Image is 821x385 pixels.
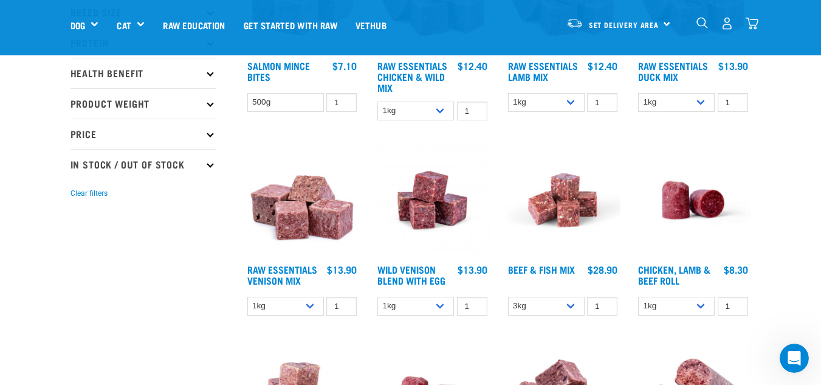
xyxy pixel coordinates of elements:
input: 1 [587,297,617,316]
div: $7.10 [332,60,357,71]
a: Cat [117,18,131,32]
div: $12.40 [588,60,617,71]
button: Clear filters [70,188,108,199]
p: In Stock / Out Of Stock [70,149,216,179]
div: $12.40 [458,60,487,71]
input: 1 [718,297,748,316]
img: Beef Mackerel 1 [505,142,621,258]
a: Vethub [346,1,396,49]
div: $8.30 [724,264,748,275]
img: user.png [721,17,733,30]
a: Raw Essentials Venison Mix [247,266,317,283]
img: home-icon-1@2x.png [696,17,708,29]
a: Dog [70,18,85,32]
div: $13.90 [458,264,487,275]
input: 1 [326,93,357,112]
a: Wild Venison Blend with Egg [377,266,445,283]
p: Health Benefit [70,58,216,88]
a: Salmon Mince Bites [247,63,310,79]
input: 1 [326,297,357,316]
a: Raw Essentials Chicken & Wild Mix [377,63,447,90]
span: Set Delivery Area [589,23,659,27]
a: Raw Education [154,1,234,49]
img: Venison Egg 1616 [374,142,490,258]
p: Price [70,119,216,149]
a: Raw Essentials Duck Mix [638,63,708,79]
img: Raw Essentials Chicken Lamb Beef Bulk Minced Raw Dog Food Roll Unwrapped [635,142,751,258]
img: 1113 RE Venison Mix 01 [244,142,360,258]
iframe: Intercom live chat [780,344,809,373]
div: $13.90 [327,264,357,275]
input: 1 [587,93,617,112]
a: Chicken, Lamb & Beef Roll [638,266,710,283]
input: 1 [718,93,748,112]
a: Beef & Fish Mix [508,266,575,272]
div: $28.90 [588,264,617,275]
img: home-icon@2x.png [746,17,758,30]
img: van-moving.png [566,18,583,29]
a: Raw Essentials Lamb Mix [508,63,578,79]
p: Product Weight [70,88,216,119]
input: 1 [457,297,487,316]
input: 1 [457,102,487,120]
div: $13.90 [718,60,748,71]
a: Get started with Raw [235,1,346,49]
